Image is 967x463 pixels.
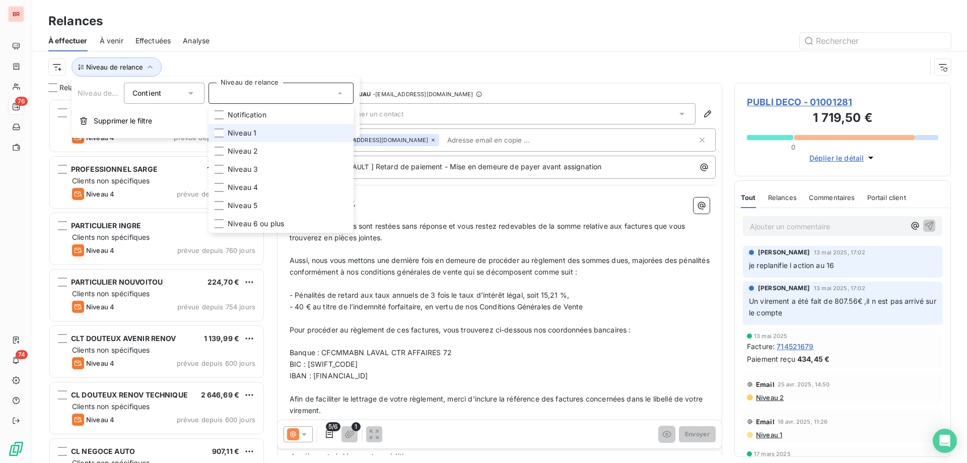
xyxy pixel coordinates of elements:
[135,36,171,46] span: Effectuées
[48,36,88,46] span: À effectuer
[290,291,569,299] span: - Pénalités de retard aux taux annuels de 3 fois le taux d’intérêt légal, soit 15,21 %,
[177,303,255,311] span: prévue depuis 754 jours
[755,431,782,439] span: Niveau 1
[86,359,114,367] span: Niveau 4
[228,164,258,174] span: Niveau 3
[72,402,150,411] span: Clients non spécifiques
[177,190,255,198] span: prévue depuis 823 jours
[72,233,150,241] span: Clients non spécifiques
[71,221,142,230] span: PARTICULIER INGRE
[290,348,452,357] span: Banque : CFCMMABN LAVAL CTR AFFAIRES 72
[749,297,938,317] span: Un virement a été fait de 807.56€ ,il n est pas arrivé sur le compte
[228,219,284,229] span: Niveau 6 ou plus
[201,390,240,399] span: 2 646,69 €
[290,302,583,311] span: - 40 € au titre de l’indemnité forfaitaire, en vertu de nos Conditions Générales de Vente
[71,278,163,286] span: PARTICULIER NOUVOITOU
[778,419,828,425] span: 18 avr. 2025, 11:26
[177,246,255,254] span: prévue depuis 760 jours
[778,381,830,387] span: 25 avr. 2025, 14:50
[100,36,123,46] span: À venir
[48,99,265,463] div: grid
[204,334,240,343] span: 1 139,99 €
[78,89,139,97] span: Niveau de relance
[71,108,177,117] span: PROFESSIONNEL NOUVOITOU
[94,116,152,126] span: Supprimer le filtre
[86,63,143,71] span: Niveau de relance
[327,110,403,118] span: Sélectionner un contact
[228,201,257,211] span: Niveau 5
[330,137,428,143] span: [EMAIL_ADDRESS][DOMAIN_NAME]
[326,422,340,431] span: 5/6
[15,97,28,106] span: 76
[679,426,716,442] button: Envoyer
[756,380,775,388] span: Email
[768,193,797,202] span: Relances
[754,451,791,457] span: 17 mars 2025
[71,334,176,343] span: CLT DOUTEUX AVENIR RENOV
[747,341,775,352] span: Facture :
[86,303,114,311] span: Niveau 4
[183,36,210,46] span: Analyse
[48,12,103,30] h3: Relances
[809,193,855,202] span: Commentaires
[177,359,255,367] span: prévue depuis 600 jours
[228,182,258,192] span: Niveau 4
[290,394,705,415] span: Afin de faciliter le lettrage de votre règlement, merci d'inclure la référence des factures conce...
[132,89,161,97] span: Contient
[352,422,361,431] span: 1
[814,249,865,255] span: 13 mai 2025, 17:02
[290,360,358,368] span: BIC : [SWIFT_CODE]
[758,284,810,293] span: [PERSON_NAME]
[777,341,813,352] span: 714521679
[59,83,90,93] span: Relances
[16,350,28,359] span: 74
[749,261,834,270] span: je replanifie l action au 16
[758,248,810,257] span: [PERSON_NAME]
[747,109,938,129] h3: 1 719,50 €
[290,222,687,242] span: Toutes nos relances sont restées sans réponse et vous restez redevables de la somme relative aux ...
[72,110,360,132] button: Supprimer le filtre
[228,146,258,156] span: Niveau 2
[755,393,784,402] span: Niveau 2
[8,6,24,22] div: BR
[207,165,240,173] span: 1 117,45 €
[86,190,114,198] span: Niveau 4
[212,447,239,455] span: 907,11 €
[371,162,602,171] span: ] Retard de paiement - Mise en demeure de payer avant assignation
[228,110,266,120] span: Notification
[867,193,906,202] span: Portail client
[208,278,239,286] span: 224,70 €
[72,57,162,77] button: Niveau de relance
[72,346,150,354] span: Clients non spécifiques
[290,256,712,276] span: Aussi, nous vous mettons une dernière fois en demeure de procéder au règlement des sommes dues, m...
[290,325,631,334] span: Pour procéder au règlement de ces factures, vous trouverez ci-dessous nos coordonnées bancaires :
[86,416,114,424] span: Niveau 4
[747,354,795,364] span: Paiement reçu
[754,333,788,339] span: 13 mai 2025
[800,33,951,49] input: Rechercher
[72,289,150,298] span: Clients non spécifiques
[809,153,864,163] span: Déplier le détail
[72,176,150,185] span: Clients non spécifiques
[806,152,879,164] button: Déplier le détail
[290,371,368,380] span: IBAN : [FINANCIAL_ID]
[814,285,865,291] span: 13 mai 2025, 17:02
[443,133,560,148] input: Adresse email en copie ...
[741,193,756,202] span: Tout
[797,354,830,364] span: 434,45 €
[71,165,158,173] span: PROFESSIONNEL SARGE
[86,246,114,254] span: Niveau 4
[791,143,795,151] span: 0
[747,95,938,109] span: PUBLI DECO - 01001281
[933,429,957,453] div: Open Intercom Messenger
[71,447,135,455] span: CL NEGOCE AUTO
[177,416,255,424] span: prévue depuis 600 jours
[756,418,775,426] span: Email
[8,441,24,457] img: Logo LeanPay
[228,128,256,138] span: Niveau 1
[373,91,473,97] span: - [EMAIL_ADDRESS][DOMAIN_NAME]
[71,390,188,399] span: CL DOUTEUX RENOV TECHNIQUE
